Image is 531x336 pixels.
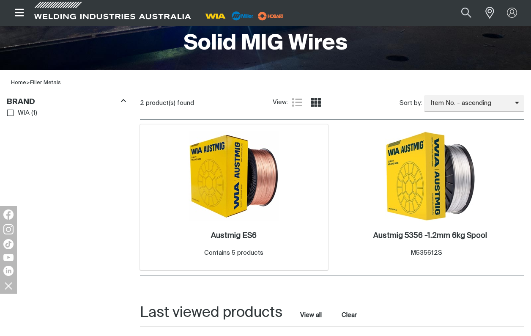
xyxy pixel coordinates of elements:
[273,98,288,107] span: View:
[292,97,302,107] a: List view
[140,303,282,322] h2: Last viewed products
[339,309,359,321] button: Clear all last viewed products
[452,3,481,22] button: Search products
[184,30,348,58] h1: Solid MIG Wires
[300,311,322,319] a: View all last viewed products
[211,232,257,240] h2: Austmig ES6
[255,13,286,19] a: miller
[3,266,14,276] img: LinkedIn
[7,97,35,107] h3: Brand
[211,231,257,241] a: Austmig ES6
[140,99,273,107] div: 2
[7,93,126,119] aside: Filters
[3,224,14,234] img: Instagram
[400,99,422,108] span: Sort by:
[189,131,279,221] img: Austmig ES6
[146,100,194,106] span: product(s) found
[385,131,476,221] img: Austmig 5356 -1.2mm 6kg Spool
[140,93,524,114] section: Product list controls
[11,80,26,85] a: Home
[424,99,515,108] span: Item No. - ascending
[204,248,263,258] div: Contains 5 products
[373,232,487,240] h2: Austmig 5356 -1.2mm 6kg Spool
[411,250,442,256] span: M535612S
[30,80,61,85] a: Filler Metals
[7,107,30,119] a: WIA
[255,10,286,22] img: miller
[18,108,30,118] span: WIA
[7,107,126,119] ul: Brand
[3,239,14,249] img: TikTok
[1,278,16,293] img: hide socials
[3,254,14,261] img: YouTube
[26,80,30,85] span: >
[441,3,481,22] input: Product name or item number...
[7,96,126,107] div: Brand
[31,108,37,118] span: ( 1 )
[3,209,14,220] img: Facebook
[373,231,487,241] a: Austmig 5356 -1.2mm 6kg Spool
